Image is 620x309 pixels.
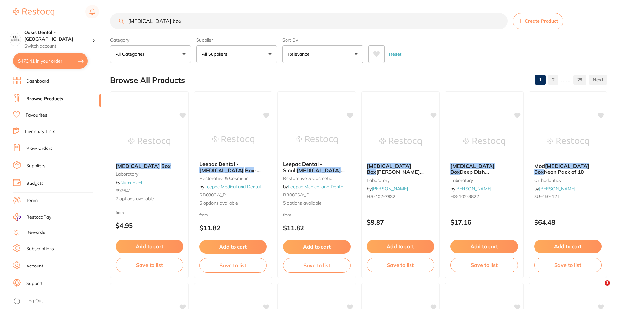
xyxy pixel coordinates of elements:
[534,240,602,253] button: Add to cart
[367,163,411,169] em: [MEDICAL_DATA]
[455,186,491,192] a: [PERSON_NAME]
[199,212,208,217] span: from
[13,8,54,16] img: Restocq Logo
[367,219,434,226] p: $9.87
[367,194,395,199] span: HS-102-7932
[26,280,43,287] a: Support
[110,45,191,63] button: All Categories
[561,76,571,84] p: ......
[450,186,491,192] span: by
[450,240,518,253] button: Add to cart
[116,188,131,194] span: 992641
[26,263,43,269] a: Account
[463,125,505,158] img: Retainer Box Deep Dish HENRY SCHEIN Assorted Bag of 12
[204,184,261,190] a: Leepac Medical and Dental
[450,163,518,175] b: Retainer Box Deep Dish HENRY SCHEIN Assorted Bag of 12
[605,280,610,286] span: 1
[450,169,517,187] span: Deep Dish [PERSON_NAME] Assorted Bag of 12
[120,180,142,185] a: Numedical
[212,124,254,156] img: Leepac Dental - Retainer Box - High Quality Dental Product
[199,161,239,167] span: Leepac Dental -
[534,194,559,199] span: 3U-450-121
[282,37,363,43] label: Sort By
[26,78,49,85] a: Dashboard
[26,180,44,187] a: Budgets
[282,45,363,63] button: Relevance
[245,167,254,173] em: Box
[116,258,183,272] button: Save to list
[26,163,45,169] a: Suppliers
[535,73,546,86] a: 1
[283,176,351,181] small: restorative & cosmetic
[199,184,261,190] span: by
[372,186,408,192] a: [PERSON_NAME]
[116,172,183,177] small: laboratory
[367,169,430,181] span: [PERSON_NAME] Super Tuff Blue Bag of 10
[10,33,21,44] img: Oasis Dental - West End
[116,163,183,169] b: Retainer Box
[283,200,351,207] span: 5 options available
[116,222,183,229] p: $4.95
[199,176,267,181] small: restorative & cosmetic
[513,13,563,29] button: Create Product
[13,213,51,221] a: RestocqPay
[26,197,38,204] a: Team
[367,258,434,272] button: Save to list
[13,296,99,306] button: Log Out
[534,219,602,226] p: $64.48
[199,224,267,232] p: $11.82
[283,258,351,272] button: Save to list
[450,178,518,183] small: laboratory
[379,125,422,158] img: Retainer Box HENRY SCHEIN Super Tuff Blue Bag of 10
[116,163,160,169] em: [MEDICAL_DATA]
[367,169,376,175] em: Box
[297,167,341,173] em: [MEDICAL_DATA]
[545,163,589,169] em: [MEDICAL_DATA]
[534,163,545,169] span: Mod
[387,45,403,63] button: Reset
[116,210,124,215] span: from
[283,212,291,217] span: from
[534,163,602,175] b: Mod retainer Box Neon Pack of 10
[26,145,52,152] a: View Orders
[128,125,170,158] img: Retainer Box
[110,37,191,43] label: Category
[288,184,344,190] a: Leepac Medical and Dental
[534,186,575,192] span: by
[283,161,322,173] span: Leepac Dental - Small
[283,192,309,198] span: RB0805-Y_P
[450,258,518,272] button: Save to list
[24,43,92,50] p: Switch account
[283,224,351,232] p: $11.82
[367,240,434,253] button: Add to cart
[573,73,586,86] a: 29
[196,45,277,63] button: All Suppliers
[116,196,183,202] span: 2 options available
[116,180,142,185] span: by
[450,169,460,175] em: Box
[26,96,63,102] a: Browse Products
[283,173,292,179] em: Box
[199,240,267,254] button: Add to cart
[592,280,607,296] iframe: Intercom live chat
[202,51,230,57] p: All Suppliers
[283,173,345,185] span: - High Quality Dental Product
[288,51,312,57] p: Relevance
[450,163,495,169] em: [MEDICAL_DATA]
[450,219,518,226] p: $17.16
[26,229,45,236] a: Rewards
[534,258,602,272] button: Save to list
[283,240,351,254] button: Add to cart
[25,128,55,135] a: Inventory Lists
[26,112,47,119] a: Favourites
[283,184,344,190] span: by
[26,214,51,220] span: RestocqPay
[534,169,544,175] em: Box
[199,167,244,173] em: [MEDICAL_DATA]
[548,73,558,86] a: 2
[367,186,408,192] span: by
[547,125,589,158] img: Mod retainer Box Neon Pack of 10
[539,186,575,192] a: [PERSON_NAME]
[110,13,508,29] input: Search Products
[450,194,479,199] span: HS-102-3822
